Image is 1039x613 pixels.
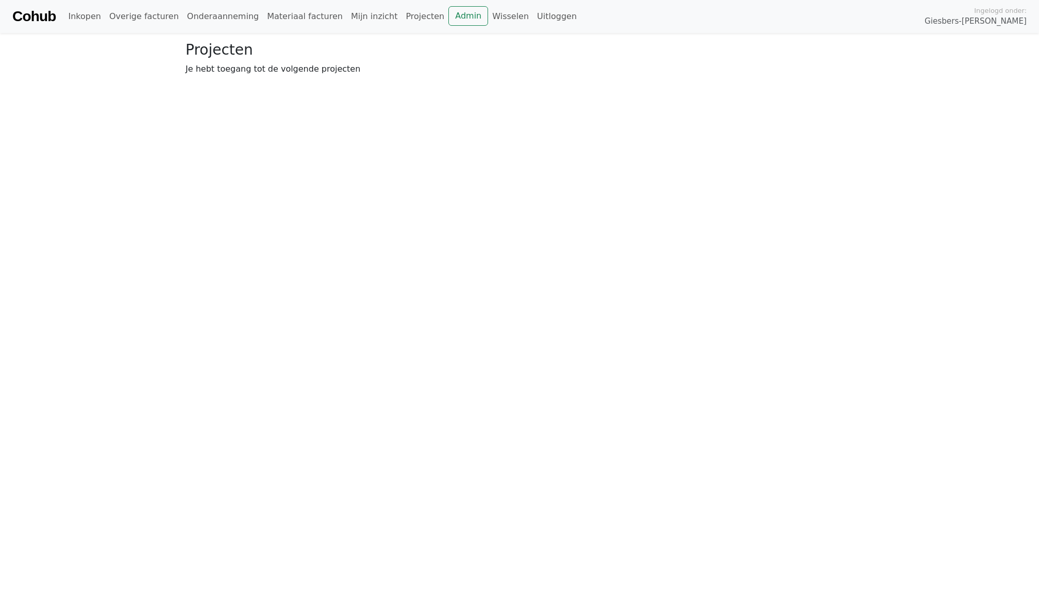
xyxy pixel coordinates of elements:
p: Je hebt toegang tot de volgende projecten [186,63,853,75]
a: Wisselen [488,6,533,27]
a: Onderaanneming [183,6,263,27]
a: Uitloggen [533,6,581,27]
span: Giesbers-[PERSON_NAME] [925,15,1027,27]
a: Inkopen [64,6,105,27]
span: Ingelogd onder: [974,6,1027,15]
a: Projecten [401,6,448,27]
h3: Projecten [186,41,853,59]
a: Cohub [12,4,56,29]
a: Materiaal facturen [263,6,347,27]
a: Overige facturen [105,6,183,27]
a: Admin [448,6,488,26]
a: Mijn inzicht [347,6,402,27]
